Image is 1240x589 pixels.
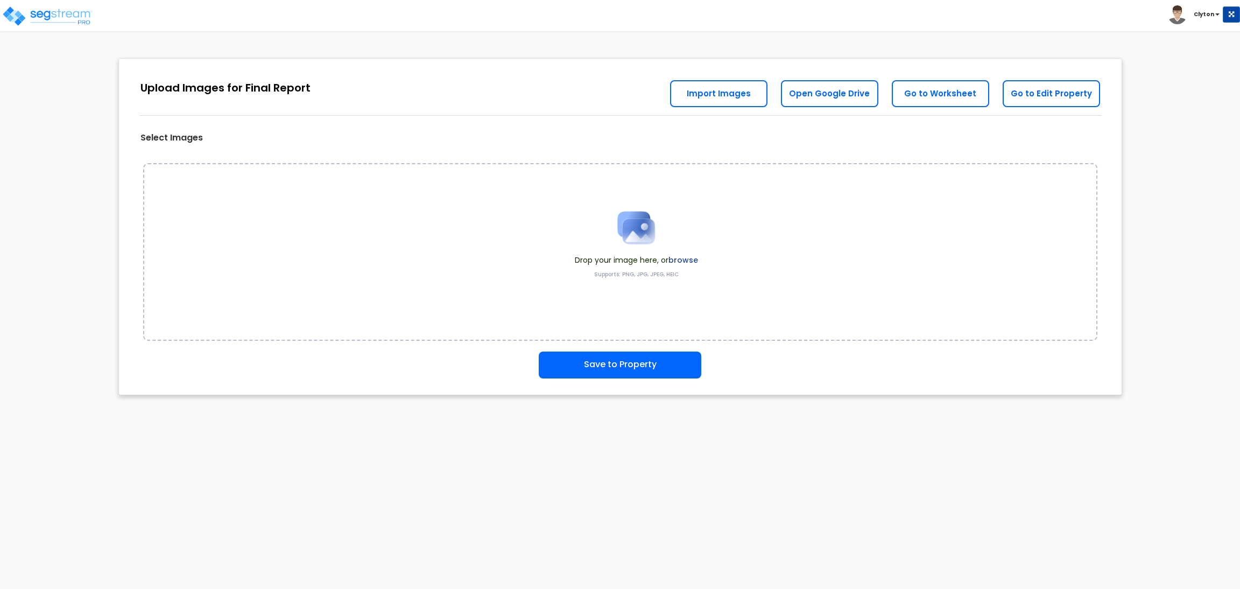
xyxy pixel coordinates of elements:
img: logo_pro_r.png [2,5,93,27]
img: avatar.png [1168,5,1187,24]
a: Go to Worksheet [892,80,989,107]
label: Supports: PNG, JPG, JPEG, HEIC [594,271,679,278]
b: Clyton [1194,10,1214,18]
label: browse [668,255,698,265]
img: Upload Icon [609,201,663,255]
a: Open Google Drive [781,80,878,107]
div: Upload Images for Final Report [140,80,311,96]
button: Save to Property [539,352,701,378]
a: Import Images [670,80,767,107]
label: Select Images [140,132,203,144]
a: Go to Edit Property [1003,80,1100,107]
span: Drop your image here, or [575,255,698,265]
